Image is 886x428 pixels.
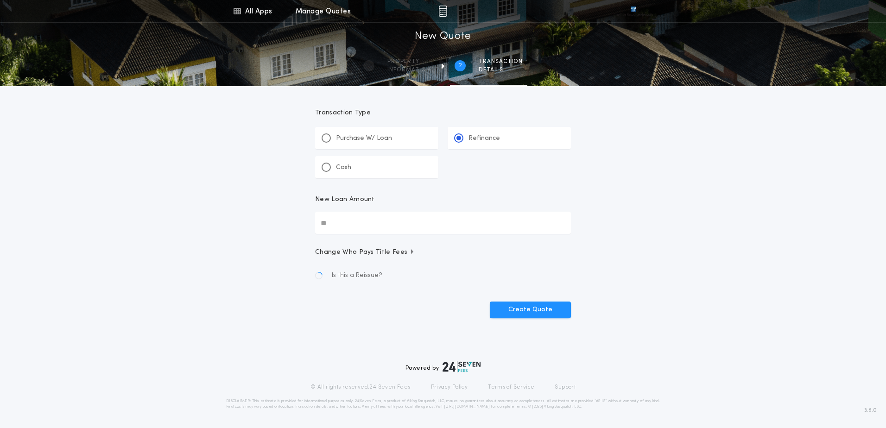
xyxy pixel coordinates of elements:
p: © All rights reserved. 24|Seven Fees [310,384,411,391]
span: Transaction [479,58,523,65]
img: vs-icon [614,6,653,16]
div: Powered by [405,361,481,372]
span: 3.8.0 [864,406,877,415]
span: details [479,66,523,74]
p: DISCLAIMER: This estimate is provided for informational purposes only. 24|Seven Fees, a product o... [226,398,660,409]
span: Property [387,58,430,65]
p: Cash [336,163,351,172]
h1: New Quote [415,29,471,44]
a: [URL][DOMAIN_NAME] [444,405,490,409]
a: Support [555,384,576,391]
span: Is this a Reissue? [332,271,382,280]
span: information [387,66,430,74]
p: Transaction Type [315,108,571,118]
span: Change Who Pays Title Fees [315,248,415,257]
h2: 2 [459,62,462,69]
p: Refinance [468,134,500,143]
img: logo [443,361,481,372]
p: Purchase W/ Loan [336,134,392,143]
img: img [438,6,447,17]
input: New Loan Amount [315,212,571,234]
a: Terms of Service [488,384,534,391]
p: New Loan Amount [315,195,375,204]
button: Change Who Pays Title Fees [315,248,571,257]
button: Create Quote [490,302,571,318]
a: Privacy Policy [431,384,468,391]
